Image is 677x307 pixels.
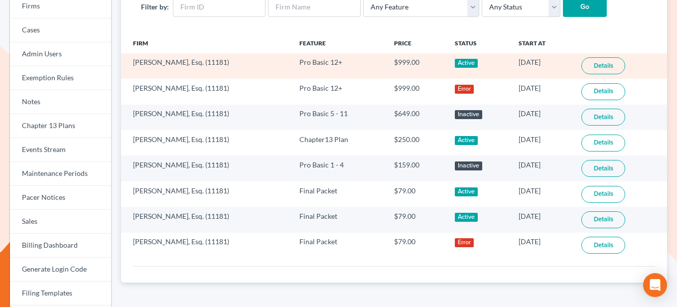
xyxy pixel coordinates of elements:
[511,155,573,181] td: [DATE]
[386,130,447,155] td: $250.00
[121,105,291,130] td: [PERSON_NAME], Esq. (11181)
[121,130,291,155] td: [PERSON_NAME], Esq. (11181)
[10,114,111,138] a: Chapter 13 Plans
[447,33,511,53] th: Status
[581,160,625,177] a: Details
[121,79,291,104] td: [PERSON_NAME], Esq. (11181)
[386,233,447,258] td: $79.00
[455,85,474,94] div: Error
[386,33,447,53] th: Price
[386,79,447,104] td: $999.00
[455,213,478,222] div: Active
[10,18,111,42] a: Cases
[121,181,291,207] td: [PERSON_NAME], Esq. (11181)
[121,207,291,232] td: [PERSON_NAME], Esq. (11181)
[10,186,111,210] a: Pacer Notices
[581,186,625,203] a: Details
[10,90,111,114] a: Notes
[511,181,573,207] td: [DATE]
[121,233,291,258] td: [PERSON_NAME], Esq. (11181)
[511,53,573,79] td: [DATE]
[511,233,573,258] td: [DATE]
[581,135,625,152] a: Details
[511,207,573,232] td: [DATE]
[291,33,387,53] th: Feature
[121,33,291,53] th: Firm
[121,53,291,79] td: [PERSON_NAME], Esq. (11181)
[386,207,447,232] td: $79.00
[10,258,111,282] a: Generate Login Code
[581,57,625,74] a: Details
[386,181,447,207] td: $79.00
[455,187,478,196] div: Active
[291,79,387,104] td: Pro Basic 12+
[386,105,447,130] td: $649.00
[10,162,111,186] a: Maintenance Periods
[10,66,111,90] a: Exemption Rules
[291,207,387,232] td: Final Packet
[511,105,573,130] td: [DATE]
[581,211,625,228] a: Details
[386,53,447,79] td: $999.00
[291,155,387,181] td: Pro Basic 1 - 4
[511,130,573,155] td: [DATE]
[581,237,625,254] a: Details
[291,233,387,258] td: Final Packet
[643,273,667,297] div: Open Intercom Messenger
[291,130,387,155] td: Chapter13 Plan
[291,181,387,207] td: Final Packet
[455,110,483,119] div: Inactive
[455,136,478,145] div: Active
[291,105,387,130] td: Pro Basic 5 - 11
[121,155,291,181] td: [PERSON_NAME], Esq. (11181)
[10,282,111,306] a: Filing Templates
[581,83,625,100] a: Details
[386,155,447,181] td: $159.00
[10,138,111,162] a: Events Stream
[455,59,478,68] div: Active
[511,33,573,53] th: Start At
[455,161,483,170] div: Inactive
[455,238,474,247] div: Error
[10,234,111,258] a: Billing Dashboard
[511,79,573,104] td: [DATE]
[291,53,387,79] td: Pro Basic 12+
[581,109,625,126] a: Details
[10,42,111,66] a: Admin Users
[141,1,169,12] label: Filter by:
[10,210,111,234] a: Sales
